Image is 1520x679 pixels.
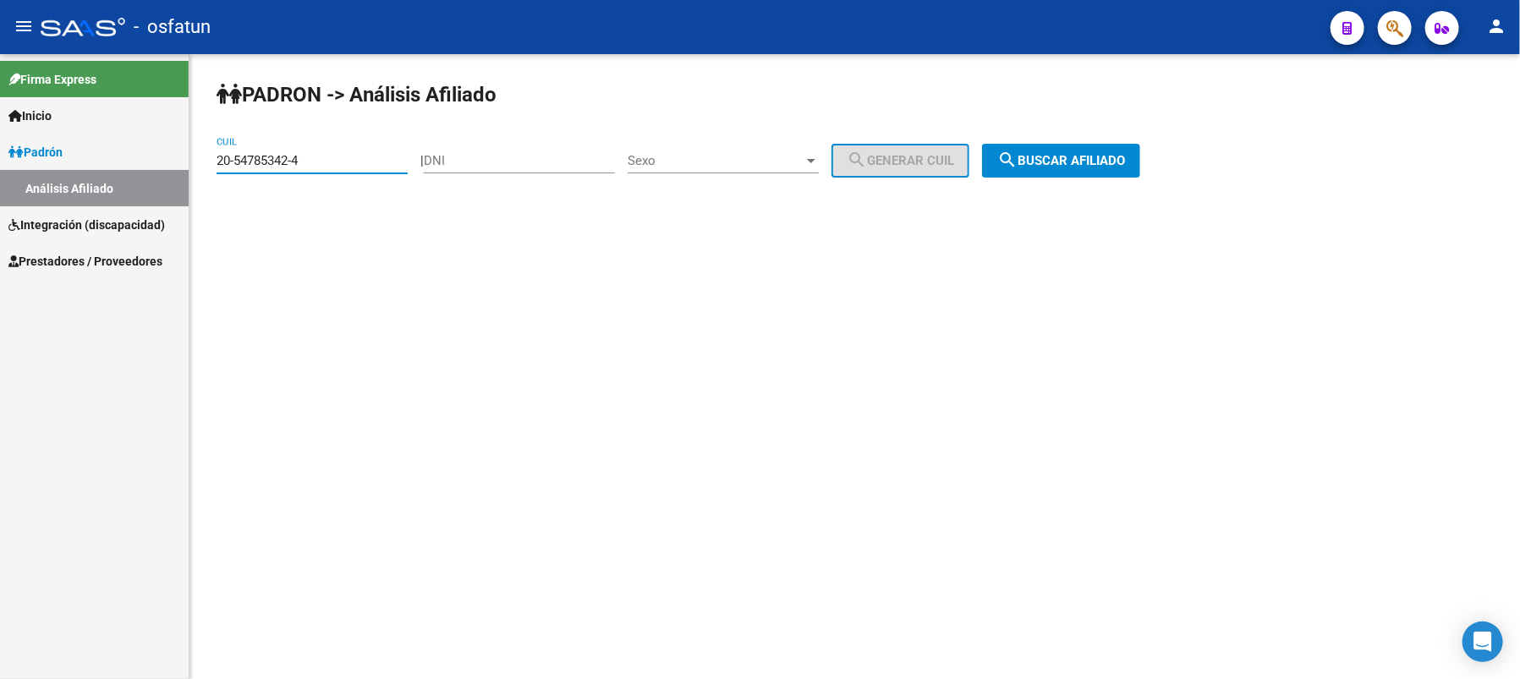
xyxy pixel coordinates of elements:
div: Open Intercom Messenger [1462,622,1503,662]
mat-icon: search [847,150,867,170]
mat-icon: search [997,150,1018,170]
button: Buscar afiliado [982,144,1140,178]
span: - osfatun [134,8,211,46]
span: Prestadores / Proveedores [8,252,162,271]
span: Integración (discapacidad) [8,216,165,234]
span: Inicio [8,107,52,125]
div: | [420,153,982,168]
strong: PADRON -> Análisis Afiliado [217,83,497,107]
span: Generar CUIL [847,153,954,168]
mat-icon: person [1486,16,1506,36]
mat-icon: menu [14,16,34,36]
span: Padrón [8,143,63,162]
span: Buscar afiliado [997,153,1125,168]
span: Sexo [628,153,804,168]
button: Generar CUIL [831,144,969,178]
span: Firma Express [8,70,96,89]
